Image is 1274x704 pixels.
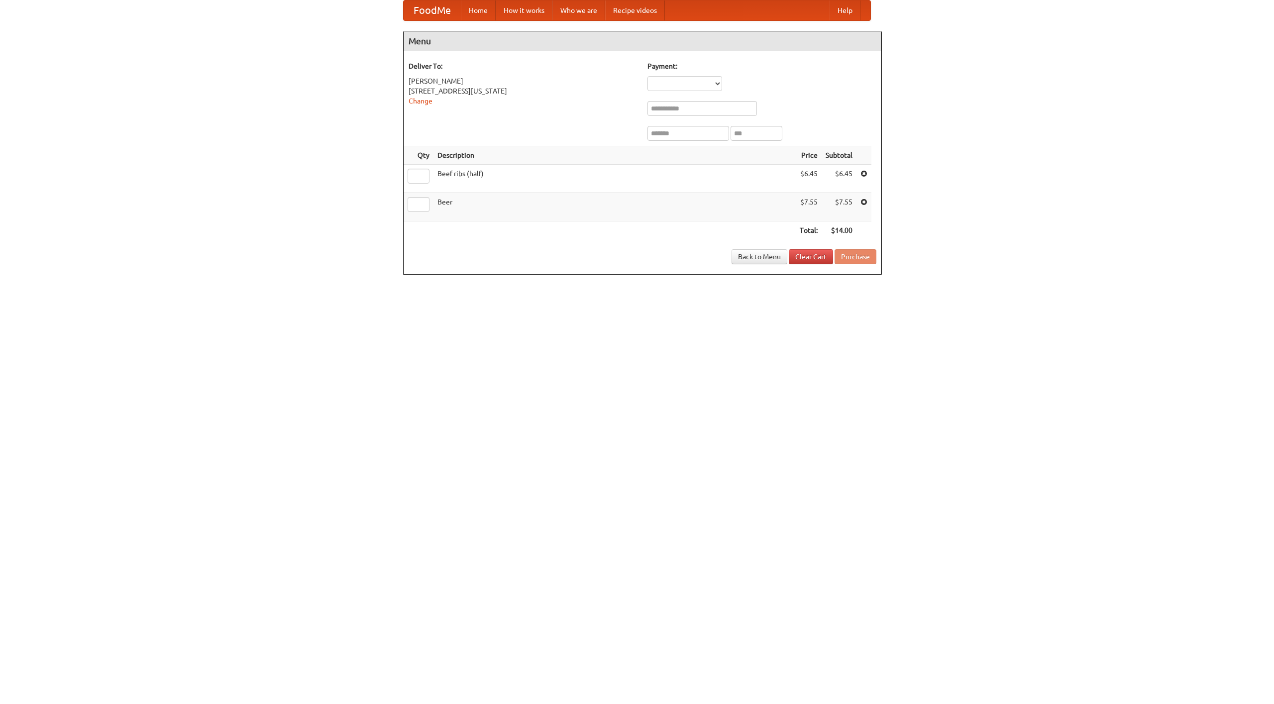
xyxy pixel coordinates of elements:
th: Qty [404,146,433,165]
td: $6.45 [822,165,856,193]
th: Subtotal [822,146,856,165]
a: Help [830,0,860,20]
th: Description [433,146,796,165]
a: Home [461,0,496,20]
td: $7.55 [796,193,822,221]
a: Back to Menu [732,249,787,264]
h5: Payment: [647,61,876,71]
td: Beer [433,193,796,221]
a: How it works [496,0,552,20]
h4: Menu [404,31,881,51]
th: Price [796,146,822,165]
th: $14.00 [822,221,856,240]
td: $7.55 [822,193,856,221]
th: Total: [796,221,822,240]
button: Purchase [835,249,876,264]
td: $6.45 [796,165,822,193]
td: Beef ribs (half) [433,165,796,193]
a: Who we are [552,0,605,20]
a: Change [409,97,432,105]
h5: Deliver To: [409,61,637,71]
div: [PERSON_NAME] [409,76,637,86]
a: FoodMe [404,0,461,20]
a: Recipe videos [605,0,665,20]
div: [STREET_ADDRESS][US_STATE] [409,86,637,96]
a: Clear Cart [789,249,833,264]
